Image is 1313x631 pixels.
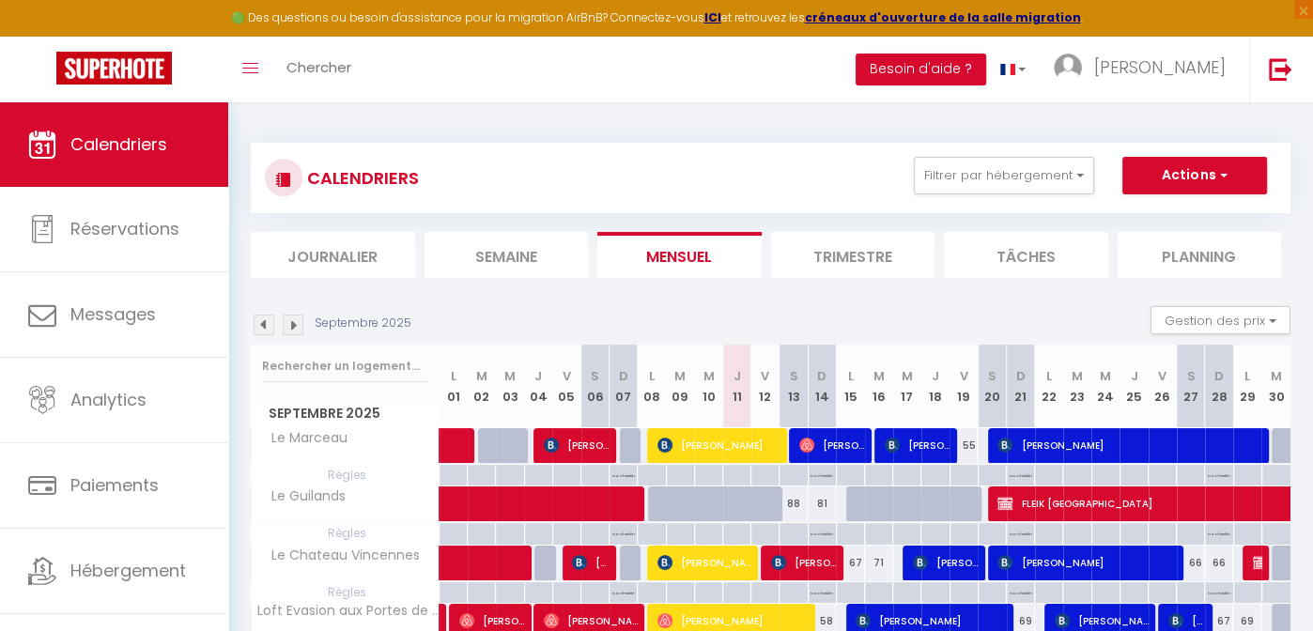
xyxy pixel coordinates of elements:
abbr: J [1130,367,1137,385]
img: logout [1269,57,1292,81]
a: créneaux d'ouverture de la salle migration [805,9,1081,25]
span: Paiements [70,473,159,497]
th: 29 [1233,345,1261,428]
abbr: D [817,367,826,385]
span: [PERSON_NAME] [1253,545,1262,580]
abbr: V [1158,367,1166,385]
abbr: D [619,367,628,385]
div: 66 [1205,546,1233,580]
th: 27 [1177,345,1205,428]
abbr: L [649,367,655,385]
abbr: S [790,367,798,385]
th: 28 [1205,345,1233,428]
span: [PERSON_NAME] [997,427,1260,463]
li: Semaine [425,232,589,278]
h3: CALENDRIERS [302,157,419,199]
span: [PERSON_NAME] [657,427,780,463]
a: Chercher [272,37,365,102]
span: [PERSON_NAME] [572,545,610,580]
li: Tâches [944,232,1108,278]
span: Loft Evasion aux Portes de [GEOGRAPHIC_DATA] [255,604,442,618]
abbr: S [1186,367,1195,385]
li: Journalier [251,232,415,278]
th: 10 [694,345,722,428]
button: Filtrer par hébergement [914,157,1094,194]
p: No Checkin [1208,582,1230,600]
th: 23 [1063,345,1091,428]
th: 15 [836,345,864,428]
abbr: V [960,367,968,385]
span: [PERSON_NAME] [657,545,751,580]
abbr: M [674,367,686,385]
span: Règles [252,582,439,603]
p: No Checkin [811,523,833,541]
th: 09 [666,345,694,428]
span: Le Chateau Vincennes [255,546,425,566]
th: 05 [552,345,580,428]
abbr: M [504,367,516,385]
th: 14 [808,345,836,428]
span: Calendriers [70,132,167,156]
input: Rechercher un logement... [262,349,428,383]
abbr: S [988,367,996,385]
div: 71 [865,546,893,580]
span: Règles [252,465,439,485]
span: Le Guilands [255,486,350,507]
span: [PERSON_NAME] [1094,55,1226,79]
span: [PERSON_NAME] [544,427,610,463]
th: 12 [751,345,780,428]
abbr: M [1100,367,1111,385]
span: Messages [70,302,156,326]
th: 20 [978,345,1006,428]
p: No Checkin [811,465,833,483]
p: No Checkin [1010,523,1032,541]
abbr: M [1072,367,1083,385]
div: 67 [836,546,864,580]
a: ICI [704,9,721,25]
th: 18 [921,345,950,428]
th: 03 [496,345,524,428]
button: Ouvrir le widget de chat LiveChat [15,8,71,64]
th: 13 [780,345,808,428]
abbr: V [563,367,571,385]
span: [PERSON_NAME] [997,545,1176,580]
p: No Checkin [1208,523,1230,541]
img: Super Booking [56,52,172,85]
span: Chercher [286,57,351,77]
abbr: D [1214,367,1224,385]
p: No Checkin [1010,582,1032,600]
abbr: M [476,367,487,385]
img: ... [1054,54,1082,82]
abbr: M [703,367,714,385]
th: 04 [524,345,552,428]
div: 55 [950,428,978,463]
th: 17 [893,345,921,428]
span: Analytics [70,388,147,411]
abbr: M [902,367,913,385]
th: 25 [1120,345,1148,428]
abbr: L [1244,367,1250,385]
li: Mensuel [597,232,762,278]
span: [PERSON_NAME] [799,427,865,463]
span: Réservations [70,217,179,240]
th: 21 [1007,345,1035,428]
span: [PERSON_NAME] [913,545,979,580]
p: Septembre 2025 [315,315,411,332]
abbr: L [1046,367,1052,385]
abbr: M [1271,367,1282,385]
th: 01 [440,345,468,428]
abbr: V [761,367,769,385]
th: 22 [1035,345,1063,428]
abbr: S [591,367,599,385]
li: Trimestre [771,232,935,278]
span: [PERSON_NAME] [771,545,837,580]
span: Septembre 2025 [252,400,439,427]
button: Besoin d'aide ? [856,54,986,85]
abbr: M [873,367,885,385]
abbr: J [534,367,542,385]
li: Planning [1118,232,1282,278]
th: 26 [1149,345,1177,428]
th: 16 [865,345,893,428]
